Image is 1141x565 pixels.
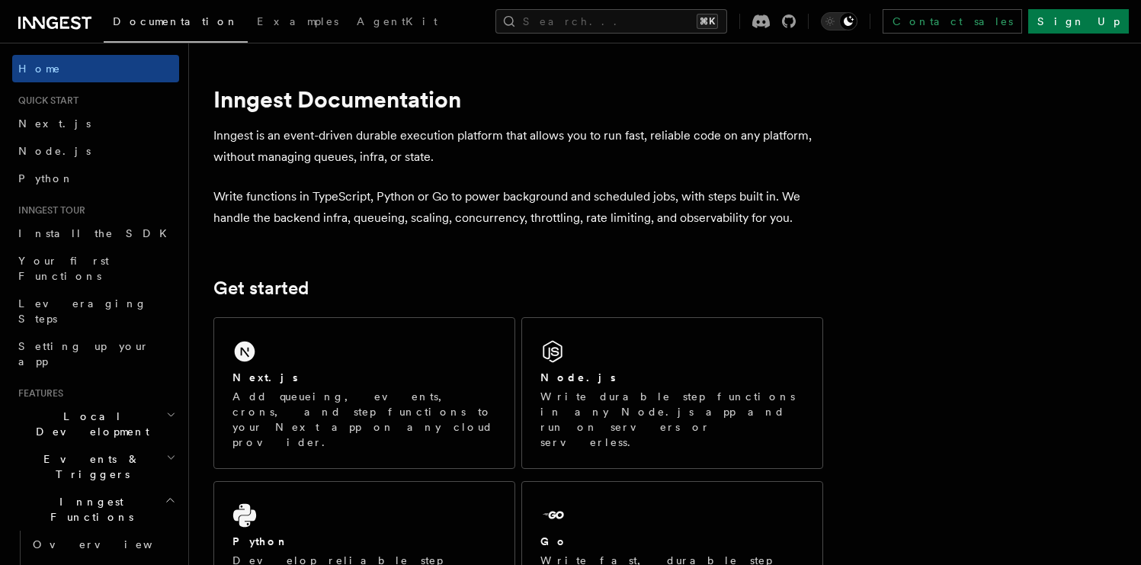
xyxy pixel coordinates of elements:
p: Write functions in TypeScript, Python or Go to power background and scheduled jobs, with steps bu... [213,186,823,229]
span: Local Development [12,409,166,439]
p: Write durable step functions in any Node.js app and run on servers or serverless. [540,389,804,450]
a: Node.js [12,137,179,165]
button: Events & Triggers [12,445,179,488]
span: Features [12,387,63,400]
button: Toggle dark mode [821,12,857,30]
span: Examples [257,15,338,27]
span: Your first Functions [18,255,109,282]
button: Inngest Functions [12,488,179,531]
a: Setting up your app [12,332,179,375]
button: Search...⌘K [495,9,727,34]
a: Your first Functions [12,247,179,290]
span: Documentation [113,15,239,27]
span: Setting up your app [18,340,149,368]
a: Overview [27,531,179,558]
h2: Node.js [540,370,616,385]
span: Overview [33,538,190,551]
a: Python [12,165,179,192]
a: Next.js [12,110,179,137]
a: Next.jsAdd queueing, events, crons, and step functions to your Next app on any cloud provider. [213,317,515,469]
span: Next.js [18,117,91,130]
a: Documentation [104,5,248,43]
h2: Next.js [232,370,298,385]
a: Install the SDK [12,220,179,247]
span: Events & Triggers [12,451,166,482]
a: AgentKit [348,5,447,41]
span: Leveraging Steps [18,297,147,325]
span: Inngest Functions [12,494,165,525]
span: Node.js [18,145,91,157]
h2: Python [232,534,289,549]
a: Get started [213,278,309,299]
a: Examples [248,5,348,41]
p: Inngest is an event-driven durable execution platform that allows you to run fast, reliable code ... [213,125,823,168]
p: Add queueing, events, crons, and step functions to your Next app on any cloud provider. [232,389,496,450]
span: Inngest tour [12,204,85,217]
span: Quick start [12,95,79,107]
a: Sign Up [1028,9,1129,34]
a: Node.jsWrite durable step functions in any Node.js app and run on servers or serverless. [521,317,823,469]
button: Local Development [12,403,179,445]
a: Contact sales [883,9,1022,34]
span: Python [18,172,74,185]
a: Leveraging Steps [12,290,179,332]
kbd: ⌘K [697,14,718,29]
span: AgentKit [357,15,437,27]
a: Home [12,55,179,82]
h1: Inngest Documentation [213,85,823,113]
span: Install the SDK [18,227,176,239]
h2: Go [540,534,568,549]
span: Home [18,61,61,76]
